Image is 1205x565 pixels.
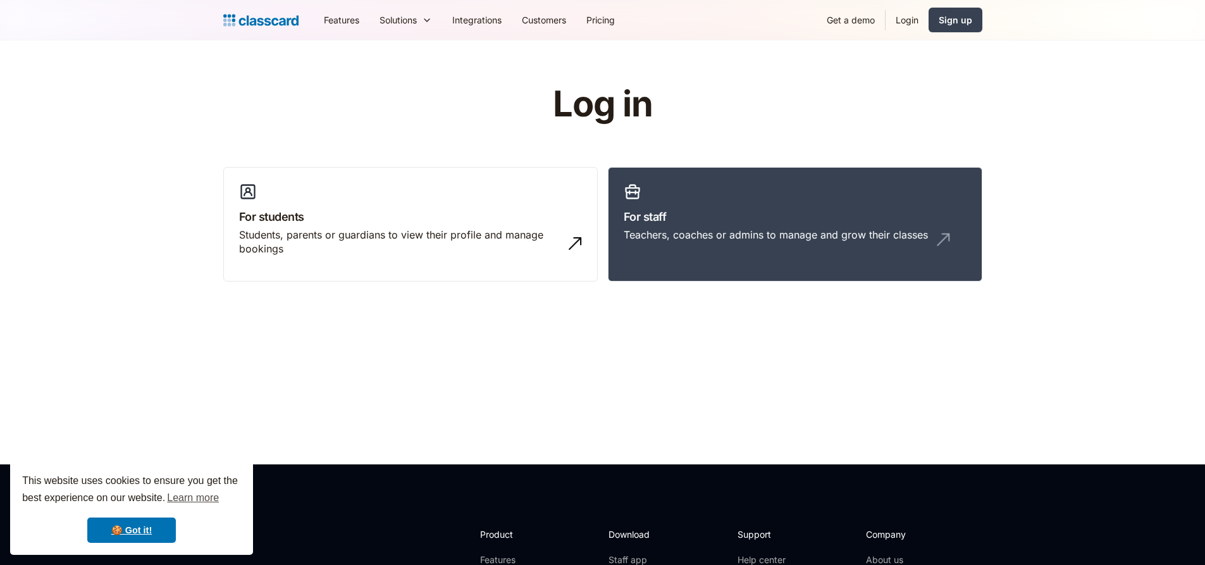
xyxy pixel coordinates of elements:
[87,518,176,543] a: dismiss cookie message
[738,528,789,541] h2: Support
[576,6,625,34] a: Pricing
[223,11,299,29] a: Logo
[369,6,442,34] div: Solutions
[10,461,253,555] div: cookieconsent
[165,488,221,507] a: learn more about cookies
[609,528,660,541] h2: Download
[929,8,982,32] a: Sign up
[624,208,967,225] h3: For staff
[239,228,557,256] div: Students, parents or guardians to view their profile and manage bookings
[480,528,548,541] h2: Product
[239,208,582,225] h3: For students
[223,167,598,282] a: For studentsStudents, parents or guardians to view their profile and manage bookings
[402,85,803,124] h1: Log in
[380,13,417,27] div: Solutions
[817,6,885,34] a: Get a demo
[886,6,929,34] a: Login
[22,473,241,507] span: This website uses cookies to ensure you get the best experience on our website.
[624,228,928,242] div: Teachers, coaches or admins to manage and grow their classes
[866,528,950,541] h2: Company
[314,6,369,34] a: Features
[512,6,576,34] a: Customers
[442,6,512,34] a: Integrations
[939,13,972,27] div: Sign up
[608,167,982,282] a: For staffTeachers, coaches or admins to manage and grow their classes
